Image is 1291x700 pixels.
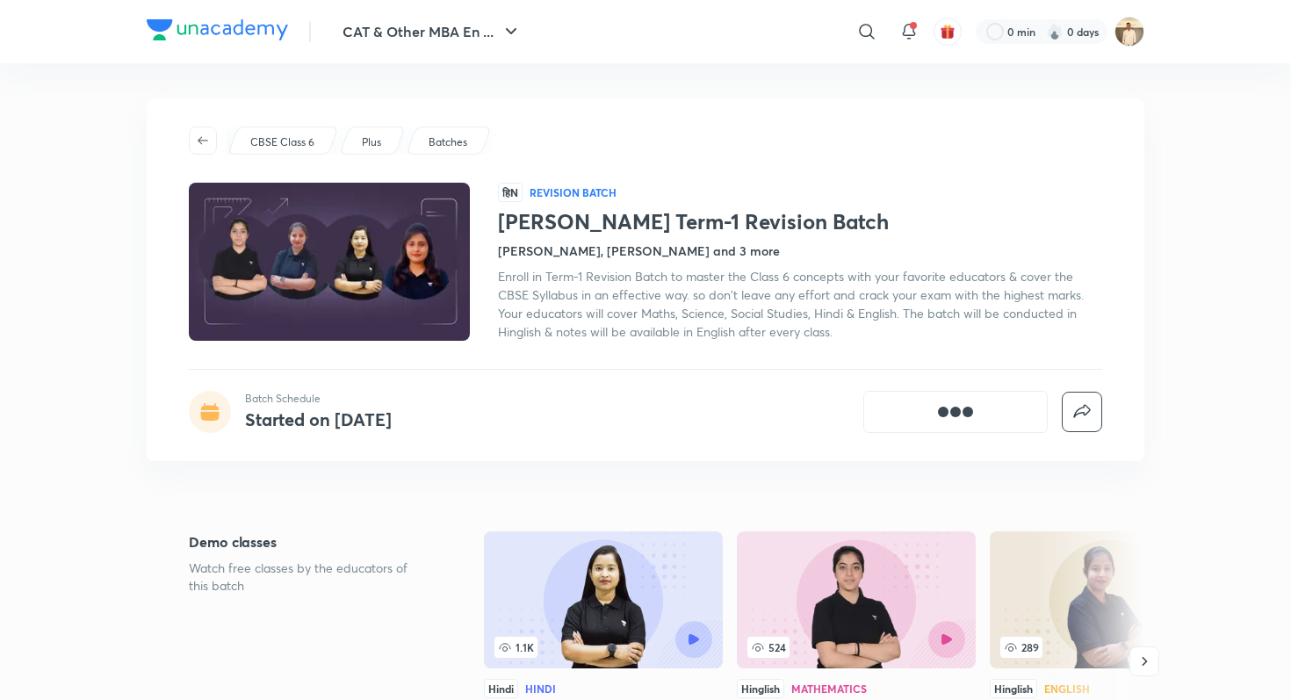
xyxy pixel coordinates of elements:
div: Hinglish [990,679,1037,698]
div: Hindi [525,683,556,694]
img: Thumbnail [186,181,472,343]
p: Watch free classes by the educators of this batch [189,559,428,595]
button: CAT & Other MBA En ... [332,14,532,49]
h4: [PERSON_NAME], [PERSON_NAME] and 3 more [498,242,780,260]
span: हिN [498,183,523,202]
span: 1.1K [494,637,537,658]
span: Enroll in Term-1 Revision Batch to master the Class 6 concepts with your favorite educators & cov... [498,268,1084,340]
img: Company Logo [147,19,288,40]
div: Hinglish [737,679,784,698]
h5: Demo classes [189,531,428,552]
button: avatar [934,18,962,46]
div: Mathematics [791,683,867,694]
button: [object Object] [863,391,1048,433]
span: 524 [747,637,790,658]
img: avatar [940,24,956,40]
img: Chandrakant Deshmukh [1114,17,1144,47]
a: Company Logo [147,19,288,45]
h4: Started on [DATE] [245,408,392,431]
a: Plus [359,134,385,150]
h1: [PERSON_NAME] Term-1 Revision Batch [498,209,1102,235]
p: Revision Batch [530,185,617,199]
span: 289 [1000,637,1042,658]
a: CBSE Class 6 [248,134,318,150]
img: streak [1046,23,1064,40]
p: CBSE Class 6 [250,134,314,150]
p: Batches [429,134,467,150]
p: Plus [362,134,381,150]
a: Batches [426,134,471,150]
div: Hindi [484,679,518,698]
p: Batch Schedule [245,391,392,407]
